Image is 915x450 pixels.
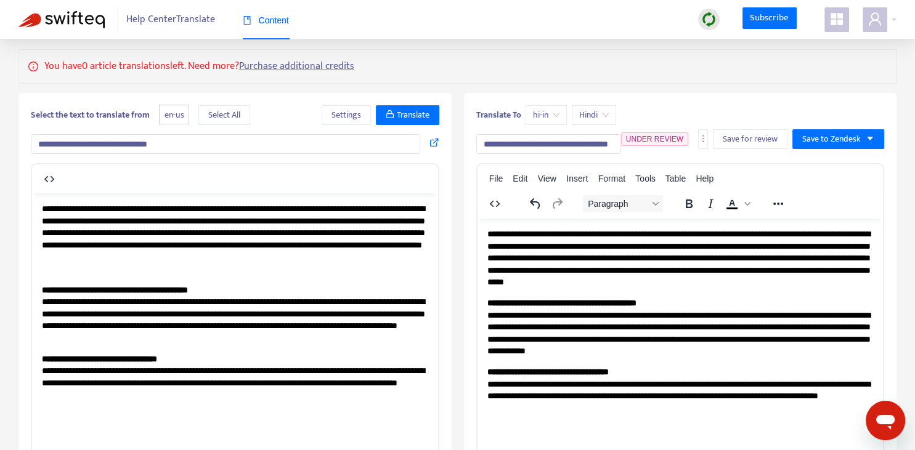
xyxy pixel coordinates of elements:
span: View [538,174,556,183]
iframe: Button to launch messaging window [866,401,905,440]
button: Save for review [713,129,787,149]
span: user [868,12,882,26]
a: Subscribe [742,7,797,30]
button: Translate [376,105,439,125]
img: sync.dc5367851b00ba804db3.png [701,12,717,27]
span: Edit [513,174,527,183]
span: Hindi [579,106,609,124]
b: Translate To [476,108,521,122]
img: Swifteq [18,11,105,28]
span: Help Center Translate [126,8,215,31]
span: hi-in [533,106,559,124]
p: You have 0 article translations left. Need more? [44,59,354,74]
button: Save to Zendeskcaret-down [792,129,884,149]
span: Translate [397,108,429,122]
span: Content [243,15,289,25]
span: Format [598,174,625,183]
a: Purchase additional credits [239,58,354,74]
span: appstore [829,12,844,26]
span: Help [696,174,714,183]
b: Select the text to translate from [31,108,150,122]
div: Text color Black [722,195,752,212]
button: more [698,129,708,149]
span: caret-down [866,134,874,143]
span: info-circle [28,59,38,71]
span: Save to Zendesk [802,132,861,146]
span: book [243,16,251,25]
span: Tools [635,174,656,183]
button: Select All [198,105,250,125]
button: Redo [547,195,567,212]
span: Settings [331,108,361,122]
button: Block Paragraph [583,195,663,212]
button: Reveal or hide additional toolbar items [768,195,789,212]
span: more [699,134,707,143]
span: Select All [208,108,240,122]
span: Save for review [723,132,778,146]
button: Settings [322,105,371,125]
span: Insert [566,174,588,183]
span: UNDER REVIEW [626,135,683,143]
span: Table [665,174,686,183]
span: Paragraph [588,199,648,209]
button: Bold [678,195,699,212]
button: Undo [525,195,546,212]
button: Italic [700,195,721,212]
span: File [489,174,503,183]
span: en-us [159,105,189,125]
